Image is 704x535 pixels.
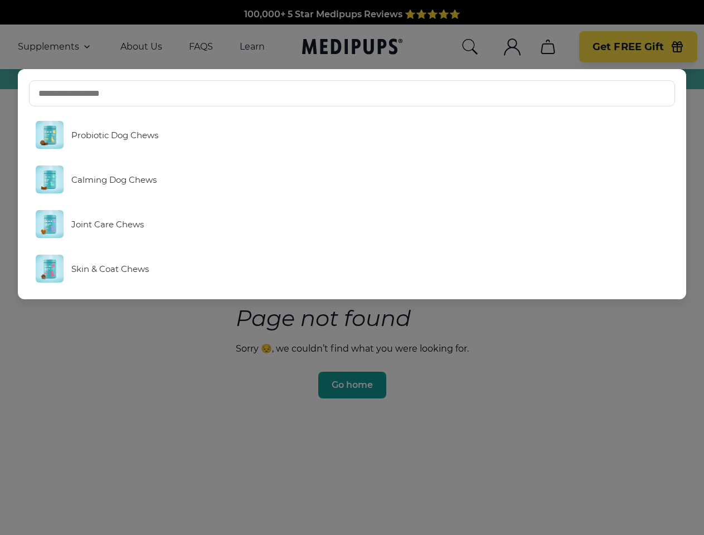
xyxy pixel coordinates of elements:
[29,249,676,288] a: Skin & Coat Chews
[29,160,676,199] a: Calming Dog Chews
[71,130,158,140] span: Probiotic Dog Chews
[36,210,64,238] img: Joint Care Chews
[29,115,676,154] a: Probiotic Dog Chews
[71,219,144,230] span: Joint Care Chews
[36,166,64,193] img: Calming Dog Chews
[36,255,64,283] img: Skin & Coat Chews
[29,205,676,244] a: Joint Care Chews
[36,121,64,149] img: Probiotic Dog Chews
[71,174,157,185] span: Calming Dog Chews
[71,264,149,274] span: Skin & Coat Chews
